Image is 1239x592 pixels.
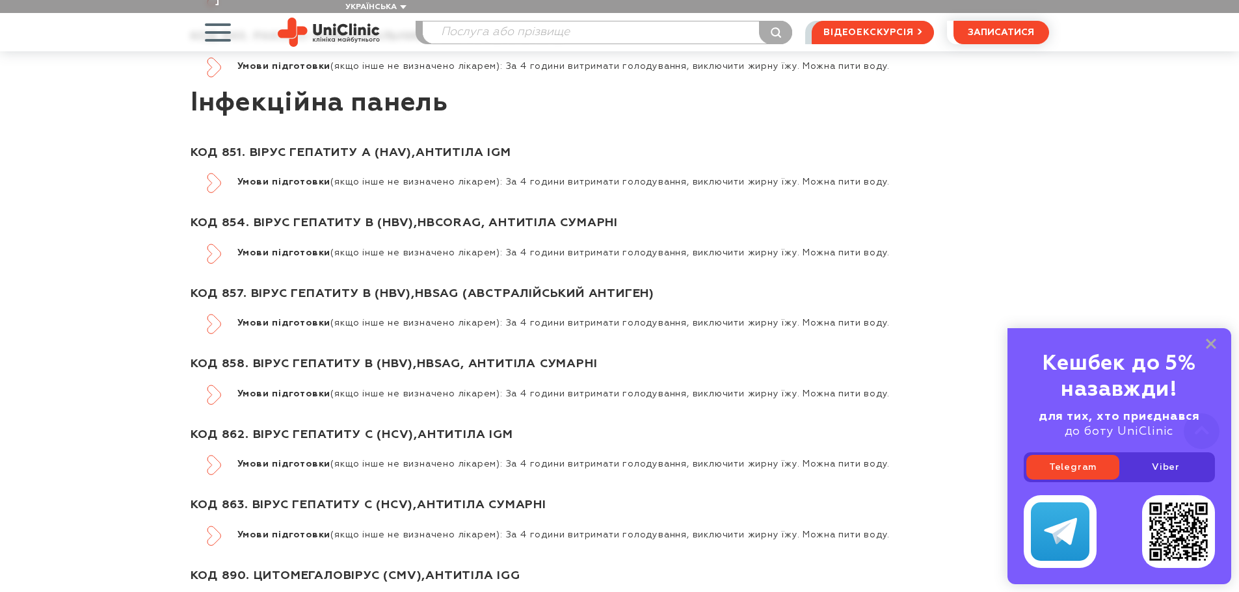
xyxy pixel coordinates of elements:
h4: Код 863. Вірус гепатиту C (HCV),антитіла сумарні [191,485,1049,526]
li: (якщо інше не визначено лікарем): За 4 години витримати голодування, виключити жирну їжу. Можна п... [207,244,1049,262]
h4: Код 858. Вірус гепатиту B (HBV),HBsAg, антитіла сумарні [191,344,1049,385]
li: (якщо інше не визначено лікарем): За 4 години витримати голодування, виключити жирну їжу. Можна п... [207,526,1049,544]
h2: Інфекційна панель [191,87,1049,133]
a: відеоекскурсія [812,21,933,44]
li: (якщо інше не визначено лікарем): За 4 години витримати голодування, виключити жирну їжу. Можна п... [207,455,1049,473]
a: Viber [1119,455,1212,480]
strong: Умови підготовки [237,177,331,187]
strong: Умови підготовки [237,459,331,469]
h4: Код 857. Вірус гепатиту B (HBV),HBsAg (австралійський антиген) [191,274,1049,315]
li: (якщо інше не визначено лікарем): За 4 години витримати голодування, виключити жирну їжу. Можна п... [207,385,1049,403]
strong: Умови підготовки [237,248,331,257]
button: записатися [953,21,1049,44]
span: записатися [968,28,1034,37]
span: Українська [345,3,397,11]
button: Українська [342,3,406,12]
strong: Умови підготовки [237,389,331,398]
input: Послуга або прізвище [423,21,792,44]
a: Telegram [1026,455,1119,480]
strong: Умови підготовки [237,318,331,328]
h4: Код 851. Вірус гепатиту A (HAV),антитіла IgM [191,133,1049,174]
li: (якщо інше не визначено лікарем): За 4 години витримати голодування, виключити жирну їжу. Можна п... [207,314,1049,332]
b: для тих, хто приєднався [1039,411,1200,422]
li: (якщо інше не визначено лікарем): За 4 години витримати голодування, виключити жирну їжу. Можна п... [207,57,1049,75]
h4: Код 854. Вірус гепатиту B (HBV),HBcorAg, антитіла сумарні [191,203,1049,244]
div: до боту UniClinic [1024,409,1215,439]
h4: Код 862. Вірус гепатиту C (HCV),антитіла IgM [191,415,1049,456]
img: Uniclinic [278,18,380,47]
span: відеоекскурсія [823,21,913,44]
div: Кешбек до 5% назавжди! [1024,351,1215,403]
strong: Умови підготовки [237,530,331,539]
li: (якщо інше не визначено лікарем): За 4 години витримати голодування, виключити жирну їжу. Можна п... [207,173,1049,191]
strong: Умови підготовки [237,62,331,71]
